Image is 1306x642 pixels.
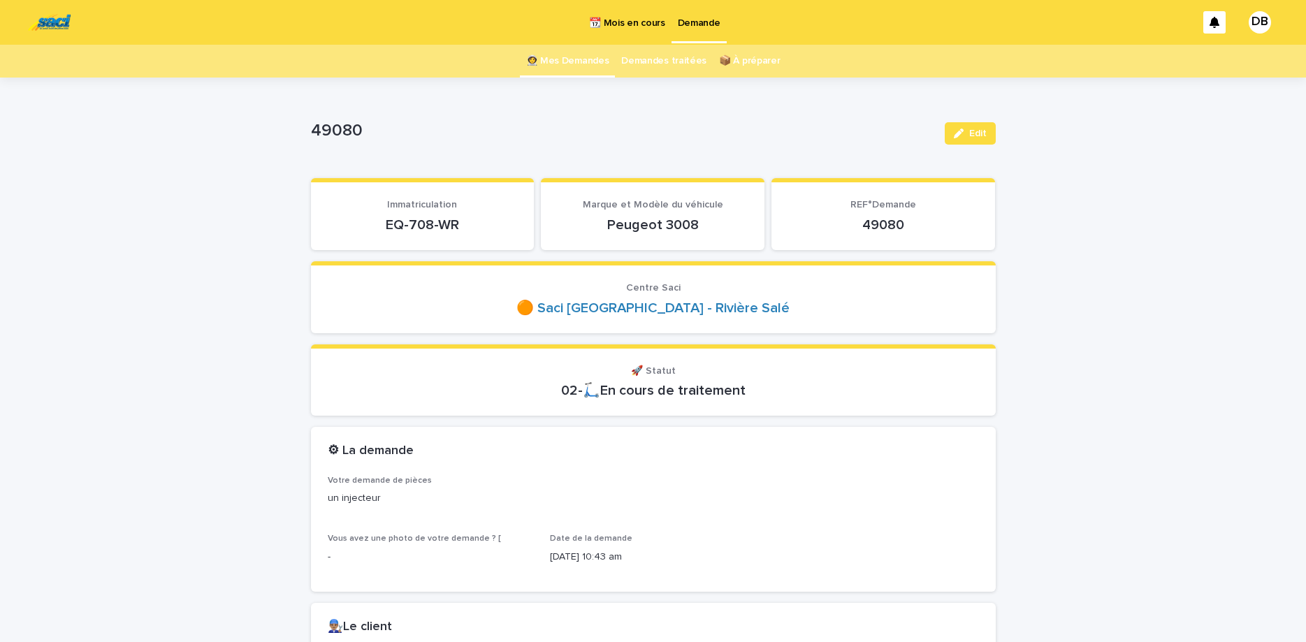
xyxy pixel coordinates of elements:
span: Date de la demande [550,534,632,543]
h2: ⚙ La demande [328,444,414,459]
p: EQ-708-WR [328,217,518,233]
p: Peugeot 3008 [558,217,748,233]
p: - [328,550,534,564]
p: 49080 [788,217,978,233]
p: un injecteur [328,491,979,506]
span: Centre Saci [626,283,681,293]
p: 02-🛴En cours de traitement [328,382,979,399]
div: DB [1249,11,1271,34]
span: Immatriculation [387,200,457,210]
span: Vous avez une photo de votre demande ? [ [328,534,501,543]
h2: 👨🏽‍🔧Le client [328,620,392,635]
a: Demandes traitées [621,45,706,78]
button: Edit [945,122,996,145]
span: Marque et Modèle du véhicule [583,200,723,210]
span: REF°Demande [850,200,916,210]
span: Edit [969,129,987,138]
a: 👩‍🚀 Mes Demandes [526,45,609,78]
a: 📦 À préparer [719,45,780,78]
span: 🚀 Statut [631,366,676,376]
a: 🟠 Saci [GEOGRAPHIC_DATA] - Rivière Salé [516,300,790,316]
span: Votre demande de pièces [328,476,432,485]
img: UC29JcTLQ3GheANZ19ks [28,8,71,36]
p: [DATE] 10:43 am [550,550,756,564]
p: 49080 [311,121,934,141]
